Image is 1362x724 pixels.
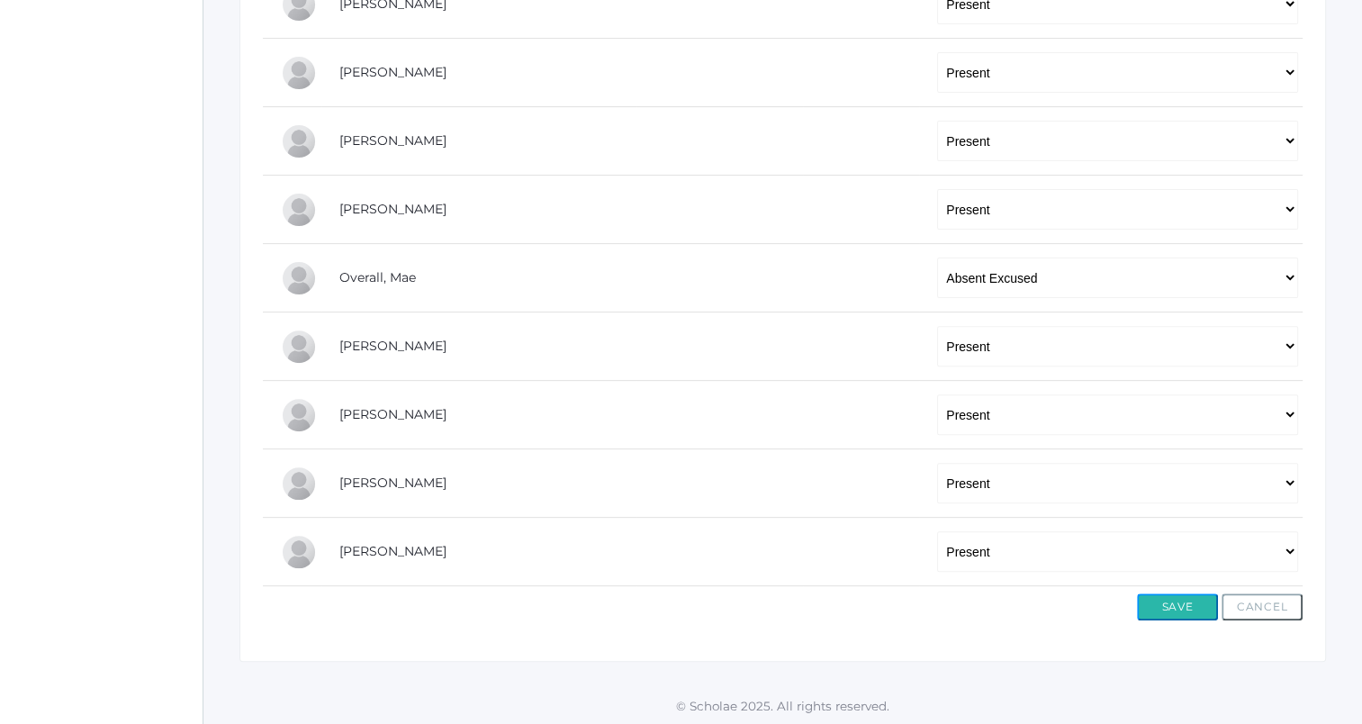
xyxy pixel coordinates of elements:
div: Natalia Nichols [281,192,317,228]
a: [PERSON_NAME] [339,543,446,559]
button: Save [1137,593,1218,620]
div: Gretchen Renz [281,397,317,433]
a: [PERSON_NAME] [339,338,446,354]
a: [PERSON_NAME] [339,132,446,149]
div: Ryan Lawler [281,55,317,91]
a: [PERSON_NAME] [339,406,446,422]
div: Sophia Pindel [281,329,317,365]
button: Cancel [1222,593,1303,620]
div: Mae Overall [281,260,317,296]
a: [PERSON_NAME] [339,475,446,491]
div: Haylie Slawson [281,466,317,502]
div: Brody Slawson [281,534,317,570]
p: © Scholae 2025. All rights reserved. [203,697,1362,715]
a: [PERSON_NAME] [339,201,446,217]
a: Overall, Mae [339,269,416,285]
a: [PERSON_NAME] [339,64,446,80]
div: Wylie Myers [281,123,317,159]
